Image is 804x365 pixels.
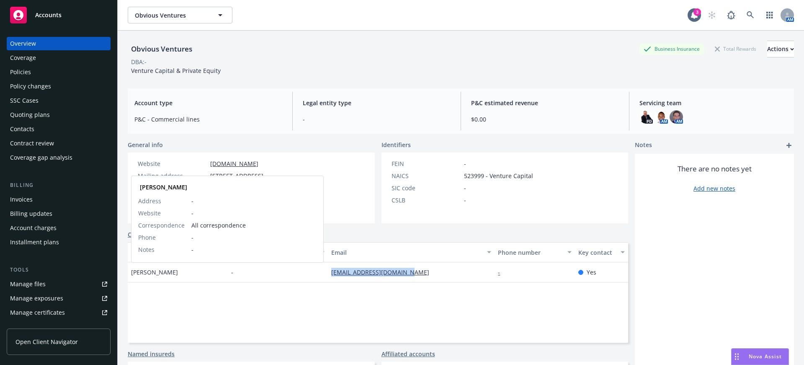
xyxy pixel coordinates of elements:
div: DBA: - [131,57,147,66]
a: Overview [7,37,111,50]
span: [PERSON_NAME] [131,268,178,277]
button: Email [328,242,495,262]
span: There are no notes yet [678,164,752,174]
div: Obvious Ventures [128,44,196,54]
div: Phone number [498,248,562,257]
a: Add new notes [693,184,735,193]
a: Switch app [761,7,778,23]
div: Billing updates [10,207,52,220]
a: Contract review [7,137,111,150]
a: Account charges [7,221,111,235]
span: - [191,197,317,205]
div: Contacts [10,122,34,136]
span: 523999 - Venture Capital [464,171,533,180]
a: Contacts [7,122,111,136]
a: Coverage [7,51,111,65]
img: photo [655,110,668,124]
span: Accounts [35,12,62,18]
a: [EMAIL_ADDRESS][DOMAIN_NAME] [331,268,436,276]
a: Invoices [7,193,111,206]
a: Billing updates [7,207,111,220]
button: Actions [767,41,794,57]
a: Policies [7,65,111,79]
span: - [464,184,466,192]
div: SSC Cases [10,94,39,107]
a: Named insureds [128,349,175,358]
button: Nova Assist [731,348,789,365]
span: Phone [138,233,156,242]
a: SSC Cases [7,94,111,107]
a: Quoting plans [7,108,111,122]
div: Website [138,159,207,168]
div: Coverage [10,51,36,65]
span: Legal entity type [303,98,451,107]
a: Manage exposures [7,292,111,305]
div: Invoices [10,193,33,206]
div: Installment plans [10,236,59,249]
span: [STREET_ADDRESS] [210,171,263,180]
span: Notes [635,140,652,150]
div: Overview [10,37,36,50]
span: Obvious Ventures [135,11,207,20]
span: Servicing team [639,98,787,107]
a: Manage files [7,277,111,291]
div: FEIN [392,159,461,168]
strong: [PERSON_NAME] [140,183,187,191]
span: - [191,245,317,254]
div: CSLB [392,196,461,205]
a: Installment plans [7,236,111,249]
div: Account charges [10,221,57,235]
a: - [498,268,507,276]
span: Venture Capital & Private Equity [131,67,221,75]
div: Quoting plans [10,108,50,122]
span: P&C estimated revenue [471,98,619,107]
span: - [303,115,451,124]
span: - [464,159,466,168]
div: SIC code [392,184,461,192]
span: - [191,209,317,217]
div: Mailing address [138,171,207,180]
div: Billing [7,181,111,189]
div: Coverage gap analysis [10,151,72,164]
span: General info [128,140,163,149]
div: Key contact [578,248,616,257]
div: Email [331,248,482,257]
div: 3 [693,8,701,16]
div: Policies [10,65,31,79]
a: Contacts [128,230,153,239]
a: [DOMAIN_NAME] [210,160,258,168]
a: add [784,140,794,150]
div: Drag to move [732,349,742,365]
button: Full name [128,242,228,262]
a: Report a Bug [723,7,740,23]
div: NAICS [392,171,461,180]
span: Account type [134,98,282,107]
a: Manage claims [7,320,111,334]
img: photo [670,110,683,124]
span: Nova Assist [749,353,782,360]
div: Manage claims [10,320,52,334]
div: Tools [7,266,111,274]
a: Start snowing [703,7,720,23]
img: photo [639,110,653,124]
a: Accounts [7,3,111,27]
a: Affiliated accounts [381,349,435,358]
div: Manage certificates [10,306,65,319]
div: Policy changes [10,80,51,93]
div: Total Rewards [711,44,760,54]
button: Obvious Ventures [128,7,232,23]
span: - [231,268,233,277]
span: All correspondence [191,221,317,230]
a: Coverage gap analysis [7,151,111,164]
a: Policy changes [7,80,111,93]
span: Address [138,197,161,205]
span: Identifiers [381,140,411,149]
a: Manage certificates [7,306,111,319]
span: - [191,233,317,242]
div: Manage exposures [10,292,63,305]
button: Key contact [575,242,628,262]
span: Notes [138,245,155,254]
div: Contract review [10,137,54,150]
